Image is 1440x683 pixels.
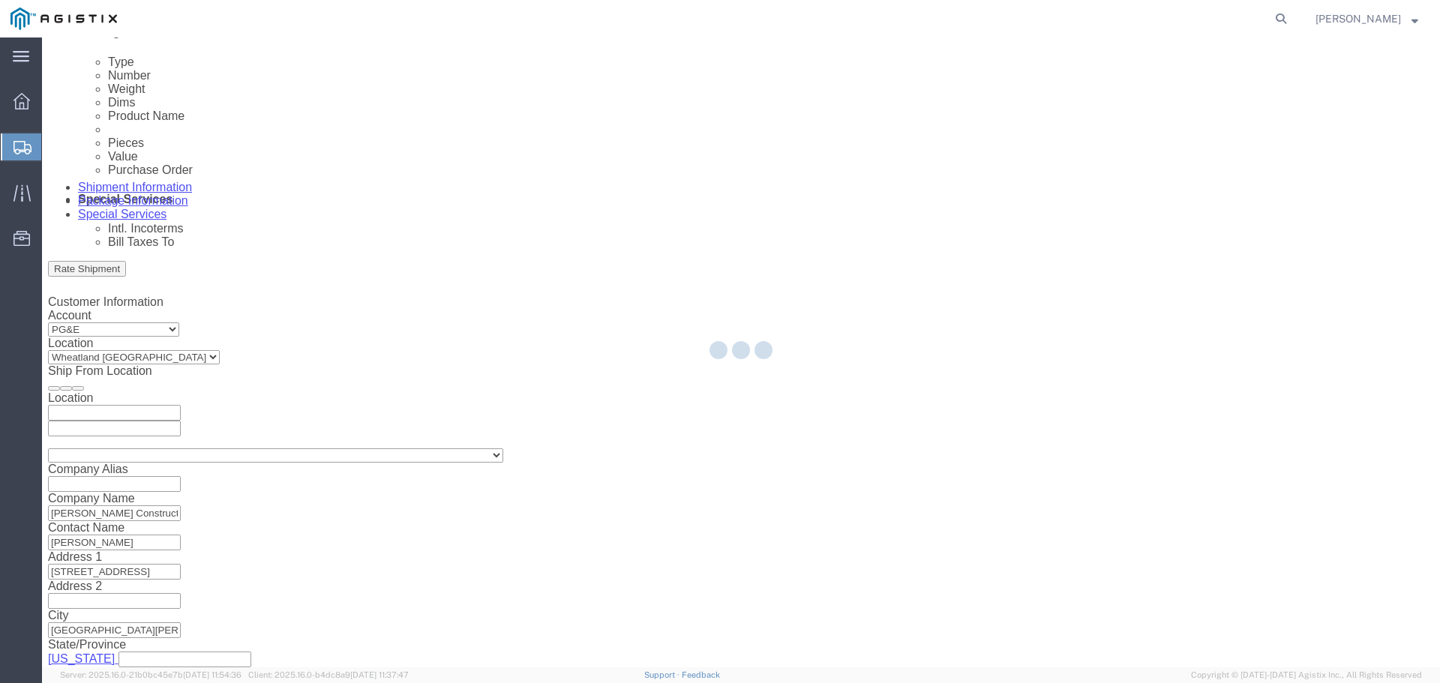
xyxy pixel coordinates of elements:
[1191,669,1422,682] span: Copyright © [DATE]-[DATE] Agistix Inc., All Rights Reserved
[350,670,409,679] span: [DATE] 11:37:47
[644,670,682,679] a: Support
[60,670,241,679] span: Server: 2025.16.0-21b0bc45e7b
[682,670,720,679] a: Feedback
[1315,10,1419,28] button: [PERSON_NAME]
[248,670,409,679] span: Client: 2025.16.0-b4dc8a9
[10,7,117,30] img: logo
[1315,10,1401,27] span: Aliana Reyes
[183,670,241,679] span: [DATE] 11:54:36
